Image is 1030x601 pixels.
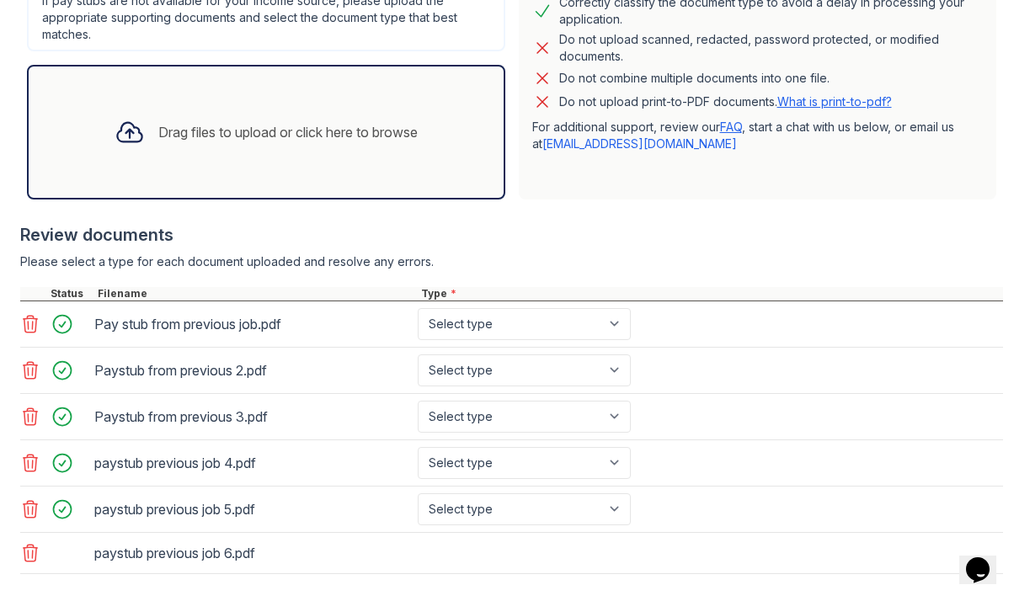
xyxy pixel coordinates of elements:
div: Type [418,287,1003,300]
div: Pay stub from previous job.pdf [94,311,411,338]
iframe: chat widget [959,534,1013,584]
p: Do not upload print-to-PDF documents. [559,93,892,110]
div: paystub previous job 4.pdf [94,449,411,476]
div: Paystub from previous 3.pdf [94,403,411,430]
a: What is print-to-pdf? [777,94,892,109]
a: FAQ [720,120,742,134]
div: Drag files to upload or click here to browse [158,122,418,142]
div: Filename [94,287,418,300]
div: Paystub from previous 2.pdf [94,357,411,384]
div: Do not combine multiple documents into one file. [559,68,830,88]
p: For additional support, review our , start a chat with us below, or email us at [532,119,984,152]
div: Status [47,287,94,300]
div: Do not upload scanned, redacted, password protected, or modified documents. [559,31,984,65]
div: Review documents [20,223,1003,247]
div: Please select a type for each document uploaded and resolve any errors. [20,253,1003,270]
div: paystub previous job 6.pdf [94,540,411,566]
a: [EMAIL_ADDRESS][DOMAIN_NAME] [542,136,737,151]
div: paystub previous job 5.pdf [94,496,411,523]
